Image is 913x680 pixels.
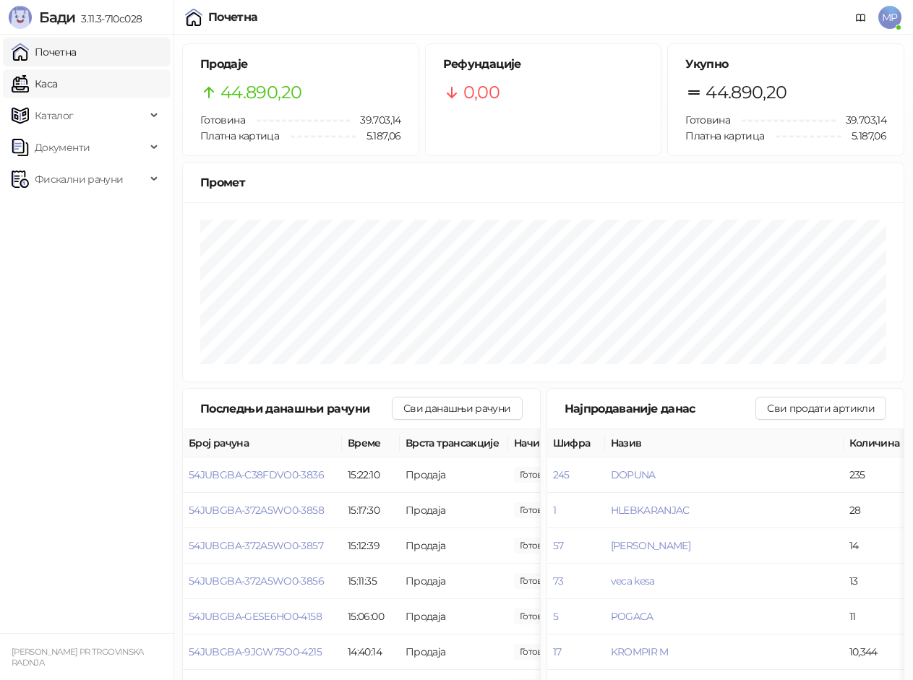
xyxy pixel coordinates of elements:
[189,468,324,481] button: 54JUBGBA-C38FDVO0-3836
[392,397,522,420] button: Сви данашњи рачуни
[685,56,886,73] h5: Укупно
[200,56,401,73] h5: Продаје
[553,574,564,588] button: 73
[514,608,563,624] span: 95,00
[553,539,564,552] button: 57
[844,528,909,564] td: 14
[400,457,508,493] td: Продаја
[400,634,508,670] td: Продаја
[844,457,909,493] td: 235
[844,634,909,670] td: 10,344
[553,468,570,481] button: 245
[611,539,691,552] button: [PERSON_NAME]
[342,493,400,528] td: 15:17:30
[755,397,886,420] button: Сви продати артикли
[844,564,909,599] td: 13
[514,467,563,483] span: 170,00
[75,12,142,25] span: 3.11.3-710c028
[836,112,886,128] span: 39.703,14
[878,6,901,29] span: MP
[685,129,764,142] span: Платна картица
[189,504,324,517] button: 54JUBGBA-372A5WO0-3858
[342,457,400,493] td: 15:22:10
[706,79,786,106] span: 44.890,20
[12,38,77,66] a: Почетна
[9,6,32,29] img: Logo
[463,79,500,106] span: 0,00
[12,647,144,668] small: [PERSON_NAME] PR TRGOVINSKA RADNJA
[844,429,909,457] th: Количина
[200,129,279,142] span: Платна картица
[183,429,342,457] th: Број рачуна
[12,69,57,98] a: Каса
[443,56,644,73] h5: Рефундације
[685,113,730,126] span: Готовина
[35,133,90,162] span: Документи
[553,645,562,658] button: 17
[841,128,886,144] span: 5.187,06
[356,128,401,144] span: 5.187,06
[844,493,909,528] td: 28
[342,599,400,634] td: 15:06:00
[200,173,886,191] div: Промет
[400,528,508,564] td: Продаја
[350,112,400,128] span: 39.703,14
[189,539,323,552] button: 54JUBGBA-372A5WO0-3857
[220,79,301,106] span: 44.890,20
[400,429,508,457] th: Врста трансакције
[189,574,324,588] button: 54JUBGBA-372A5WO0-3856
[508,429,653,457] th: Начини плаћања
[565,400,756,418] div: Најпродаваније данас
[39,9,75,26] span: Бади
[844,599,909,634] td: 11
[208,12,258,23] div: Почетна
[611,645,669,658] button: KROMPIR M
[611,574,655,588] button: veca kesa
[342,634,400,670] td: 14:40:14
[189,645,322,658] button: 54JUBGBA-9JGW75O0-4215
[400,564,508,599] td: Продаја
[342,429,400,457] th: Време
[514,644,563,660] span: 245,00
[35,165,123,194] span: Фискални рачуни
[514,538,563,554] span: 75,00
[547,429,605,457] th: Шифра
[611,504,690,517] button: HLEBKARANJAC
[849,6,873,29] a: Документација
[553,504,556,517] button: 1
[605,429,844,457] th: Назив
[514,573,563,589] span: 92,00
[342,564,400,599] td: 15:11:35
[35,101,74,130] span: Каталог
[553,610,558,623] button: 5
[611,468,656,481] button: DOPUNA
[611,610,653,623] button: POGACA
[400,599,508,634] td: Продаја
[189,610,322,623] button: 54JUBGBA-GESE6HO0-4158
[400,493,508,528] td: Продаја
[200,113,245,126] span: Готовина
[200,400,392,418] div: Последњи данашњи рачуни
[514,502,563,518] span: 110,00
[342,528,400,564] td: 15:12:39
